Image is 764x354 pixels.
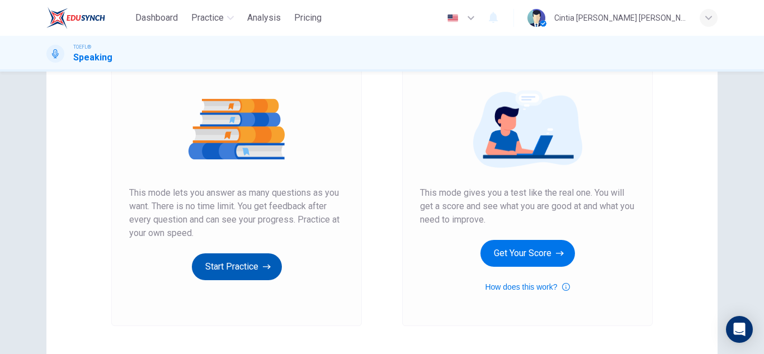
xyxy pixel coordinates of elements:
button: Start Practice [192,253,282,280]
button: How does this work? [485,280,569,294]
a: EduSynch logo [46,7,131,29]
button: Dashboard [131,8,182,28]
span: This mode lets you answer as many questions as you want. There is no time limit. You get feedback... [129,186,344,240]
span: Dashboard [135,11,178,25]
button: Pricing [290,8,326,28]
span: Pricing [294,11,322,25]
div: Cintia [PERSON_NAME] [PERSON_NAME] [554,11,686,25]
h1: Speaking [73,51,112,64]
button: Get Your Score [480,240,575,267]
button: Analysis [243,8,285,28]
span: Practice [191,11,224,25]
div: Open Intercom Messenger [726,316,753,343]
span: Analysis [247,11,281,25]
button: Practice [187,8,238,28]
img: EduSynch logo [46,7,105,29]
img: Profile picture [527,9,545,27]
span: TOEFL® [73,43,91,51]
span: This mode gives you a test like the real one. You will get a score and see what you are good at a... [420,186,635,226]
img: en [446,14,460,22]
